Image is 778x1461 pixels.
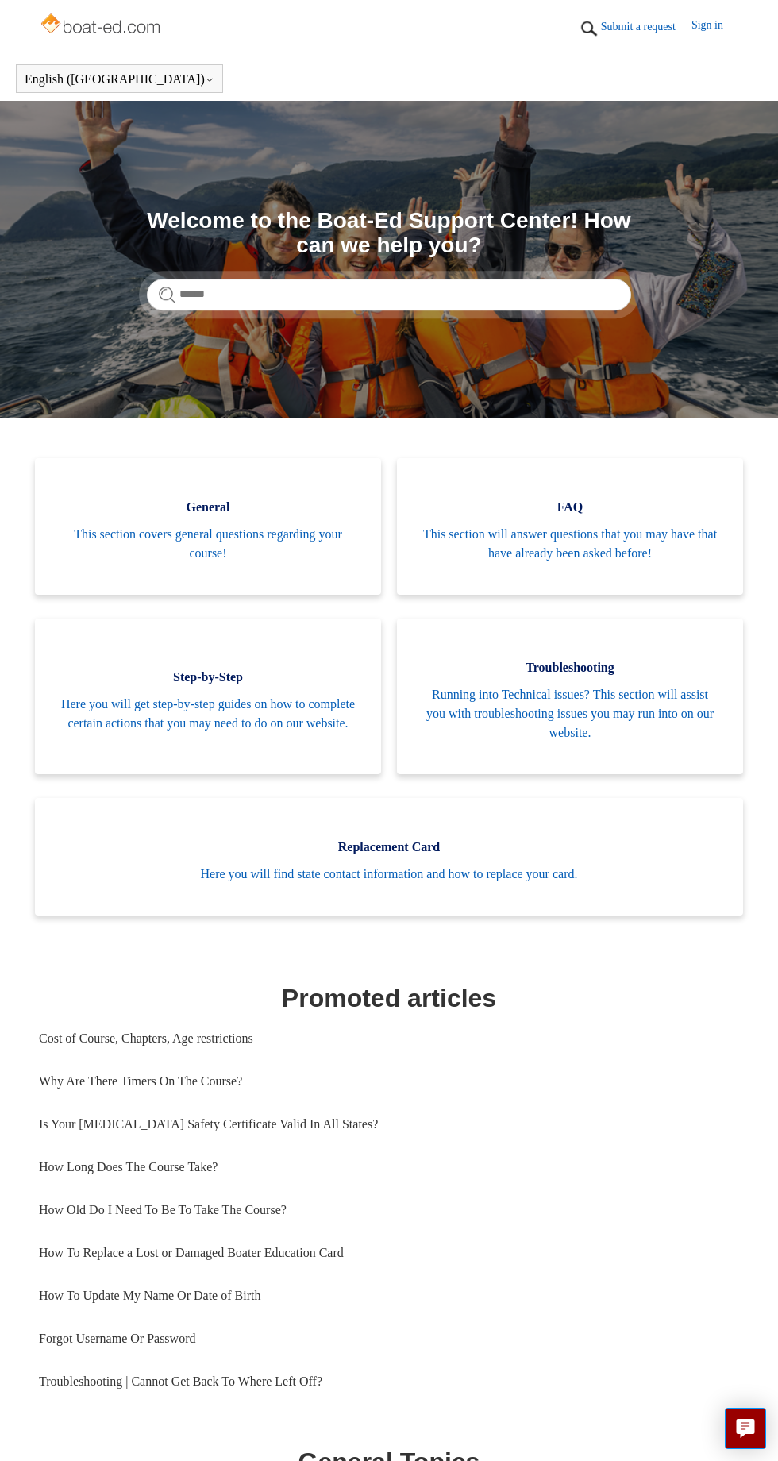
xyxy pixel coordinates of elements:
[421,525,719,563] span: This section will answer questions that you may have that have already been asked before!
[39,1317,739,1360] a: Forgot Username Or Password
[39,1060,739,1103] a: Why Are There Timers On The Course?
[577,17,601,40] img: 01HZPCYTXV3JW8MJV9VD7EMK0H
[421,685,719,742] span: Running into Technical issues? This section will assist you with troubleshooting issues you may r...
[59,525,357,563] span: This section covers general questions regarding your course!
[397,619,743,774] a: Troubleshooting Running into Technical issues? This section will assist you with troubleshooting ...
[691,17,739,40] a: Sign in
[421,498,719,517] span: FAQ
[39,1103,739,1146] a: Is Your [MEDICAL_DATA] Safety Certificate Valid In All States?
[39,1017,739,1060] a: Cost of Course, Chapters, Age restrictions
[39,1274,739,1317] a: How To Update My Name Or Date of Birth
[601,18,691,35] a: Submit a request
[25,72,214,87] button: English ([GEOGRAPHIC_DATA])
[421,658,719,677] span: Troubleshooting
[147,209,631,258] h1: Welcome to the Boat-Ed Support Center! How can we help you?
[35,798,743,916] a: Replacement Card Here you will find state contact information and how to replace your card.
[39,1189,739,1232] a: How Old Do I Need To Be To Take The Course?
[39,1146,739,1189] a: How Long Does The Course Take?
[39,979,739,1017] h1: Promoted articles
[39,1232,739,1274] a: How To Replace a Lost or Damaged Boater Education Card
[35,619,381,774] a: Step-by-Step Here you will get step-by-step guides on how to complete certain actions that you ma...
[147,279,631,310] input: Search
[59,695,357,733] span: Here you will get step-by-step guides on how to complete certain actions that you may need to do ...
[59,838,719,857] span: Replacement Card
[59,498,357,517] span: General
[39,10,165,41] img: Boat-Ed Help Center home page
[725,1408,766,1449] button: Live chat
[39,1360,739,1403] a: Troubleshooting | Cannot Get Back To Where Left Off?
[397,458,743,595] a: FAQ This section will answer questions that you may have that have already been asked before!
[59,668,357,687] span: Step-by-Step
[35,458,381,595] a: General This section covers general questions regarding your course!
[59,865,719,884] span: Here you will find state contact information and how to replace your card.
